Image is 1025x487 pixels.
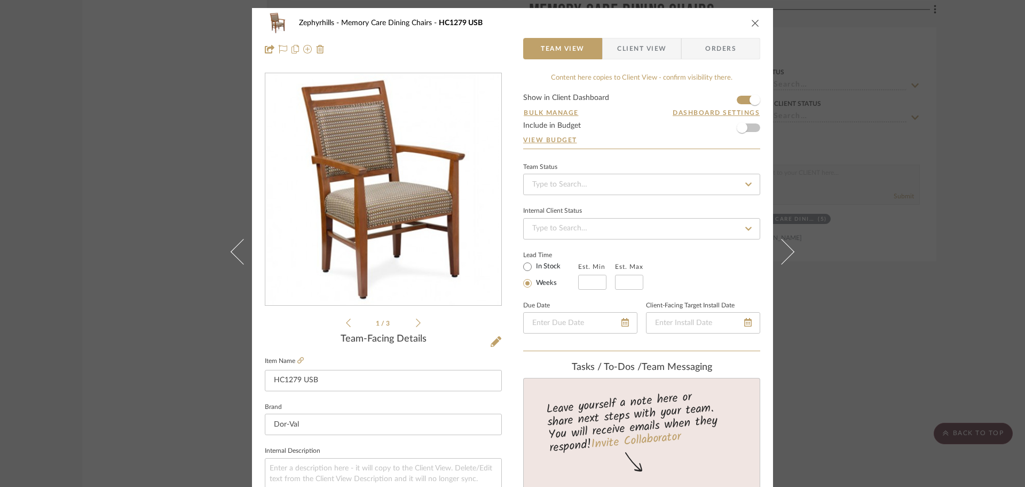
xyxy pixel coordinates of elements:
[578,263,605,270] label: Est. Min
[265,334,502,345] div: Team-Facing Details
[265,370,502,391] input: Enter Item Name
[316,45,325,53] img: Remove from project
[265,414,502,435] input: Enter Brand
[523,250,578,260] label: Lead Time
[523,136,760,144] a: View Budget
[265,12,290,34] img: 96c670ea-1bac-4f62-9ef2-e9bf566b85cb_48x40.jpg
[523,208,582,214] div: Internal Client Status
[386,320,391,327] span: 3
[299,19,341,27] span: Zephyrhills
[381,320,386,327] span: /
[751,18,760,28] button: close
[615,263,643,270] label: Est. Max
[376,320,381,327] span: 1
[693,38,748,59] span: Orders
[523,174,760,195] input: Type to Search…
[523,260,578,290] mat-radio-group: Select item type
[590,428,682,454] a: Invite Collaborator
[523,218,760,239] input: Type to Search…
[523,108,579,118] button: Bulk Manage
[534,279,557,288] label: Weeks
[523,303,550,308] label: Due Date
[265,74,501,306] div: 0
[523,312,637,334] input: Enter Due Date
[341,19,439,27] span: Memory Care Dining Chairs
[572,362,642,372] span: Tasks / To-Dos /
[541,38,585,59] span: Team View
[617,38,666,59] span: Client View
[267,74,500,306] img: 96c670ea-1bac-4f62-9ef2-e9bf566b85cb_436x436.jpg
[672,108,760,118] button: Dashboard Settings
[523,362,760,374] div: team Messaging
[534,262,561,272] label: In Stock
[265,405,282,410] label: Brand
[646,303,735,308] label: Client-Facing Target Install Date
[265,449,320,454] label: Internal Description
[265,357,304,366] label: Item Name
[523,165,557,170] div: Team Status
[439,19,483,27] span: HC1279 USB
[522,385,762,457] div: Leave yourself a note here or share next steps with your team. You will receive emails when they ...
[523,73,760,83] div: Content here copies to Client View - confirm visibility there.
[646,312,760,334] input: Enter Install Date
